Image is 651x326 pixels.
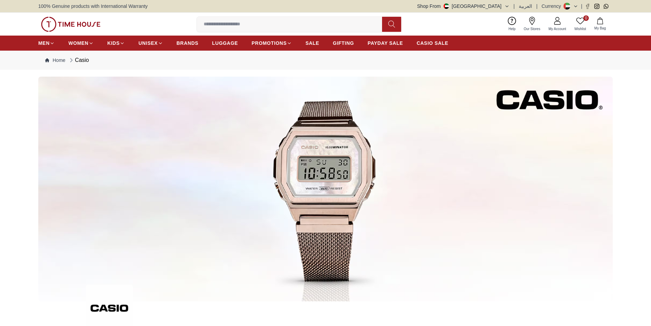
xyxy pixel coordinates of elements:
a: WOMEN [68,37,94,49]
span: PAYDAY SALE [368,40,403,47]
span: | [581,3,582,10]
span: 100% Genuine products with International Warranty [38,3,148,10]
a: Our Stores [520,15,544,33]
a: Facebook [585,4,590,9]
span: PROMOTIONS [252,40,287,47]
span: WOMEN [68,40,89,47]
img: ... [38,77,613,301]
a: Home [45,57,65,64]
a: PROMOTIONS [252,37,292,49]
span: Help [506,26,518,31]
a: SALE [306,37,319,49]
span: Our Stores [521,26,543,31]
span: MEN [38,40,50,47]
a: PAYDAY SALE [368,37,403,49]
a: KIDS [107,37,125,49]
button: العربية [519,3,532,10]
a: Instagram [594,4,599,9]
span: BRANDS [177,40,199,47]
a: Whatsapp [603,4,609,9]
a: Help [504,15,520,33]
div: Casio [68,56,89,64]
a: GIFTING [333,37,354,49]
span: | [536,3,538,10]
nav: Breadcrumb [38,51,613,70]
button: My Bag [590,16,610,32]
span: CASIO SALE [417,40,448,47]
button: Shop From[GEOGRAPHIC_DATA] [417,3,510,10]
a: LUGGAGE [212,37,238,49]
a: CASIO SALE [417,37,448,49]
span: Wishlist [572,26,589,31]
a: UNISEX [138,37,163,49]
span: My Account [546,26,569,31]
span: SALE [306,40,319,47]
span: UNISEX [138,40,158,47]
span: LUGGAGE [212,40,238,47]
img: ... [41,17,100,32]
a: BRANDS [177,37,199,49]
span: | [514,3,515,10]
span: My Bag [592,26,609,31]
span: KIDS [107,40,120,47]
span: 0 [583,15,589,21]
img: United Arab Emirates [444,3,449,9]
a: MEN [38,37,55,49]
a: 0Wishlist [570,15,590,33]
span: GIFTING [333,40,354,47]
div: Currency [542,3,564,10]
